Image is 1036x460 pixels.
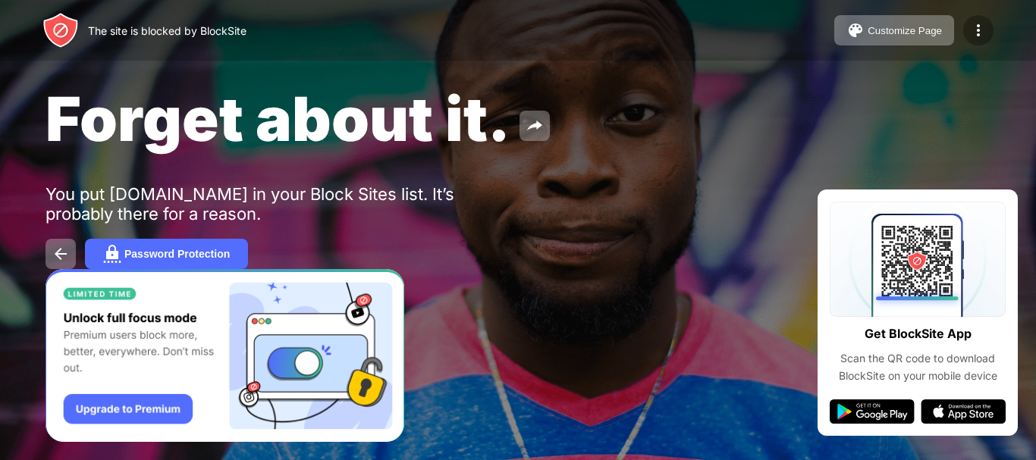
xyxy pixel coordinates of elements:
[52,245,70,263] img: back.svg
[830,350,1006,384] div: Scan the QR code to download BlockSite on your mobile device
[834,15,954,45] button: Customize Page
[42,12,79,49] img: header-logo.svg
[103,245,121,263] img: password.svg
[830,399,915,424] img: google-play.svg
[46,184,514,224] div: You put [DOMAIN_NAME] in your Block Sites list. It’s probably there for a reason.
[88,24,246,37] div: The site is blocked by BlockSite
[868,25,942,36] div: Customize Page
[969,21,987,39] img: menu-icon.svg
[526,117,544,135] img: share.svg
[124,248,230,260] div: Password Protection
[46,269,404,443] iframe: Banner
[46,82,510,155] span: Forget about it.
[846,21,865,39] img: pallet.svg
[85,239,248,269] button: Password Protection
[921,399,1006,424] img: app-store.svg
